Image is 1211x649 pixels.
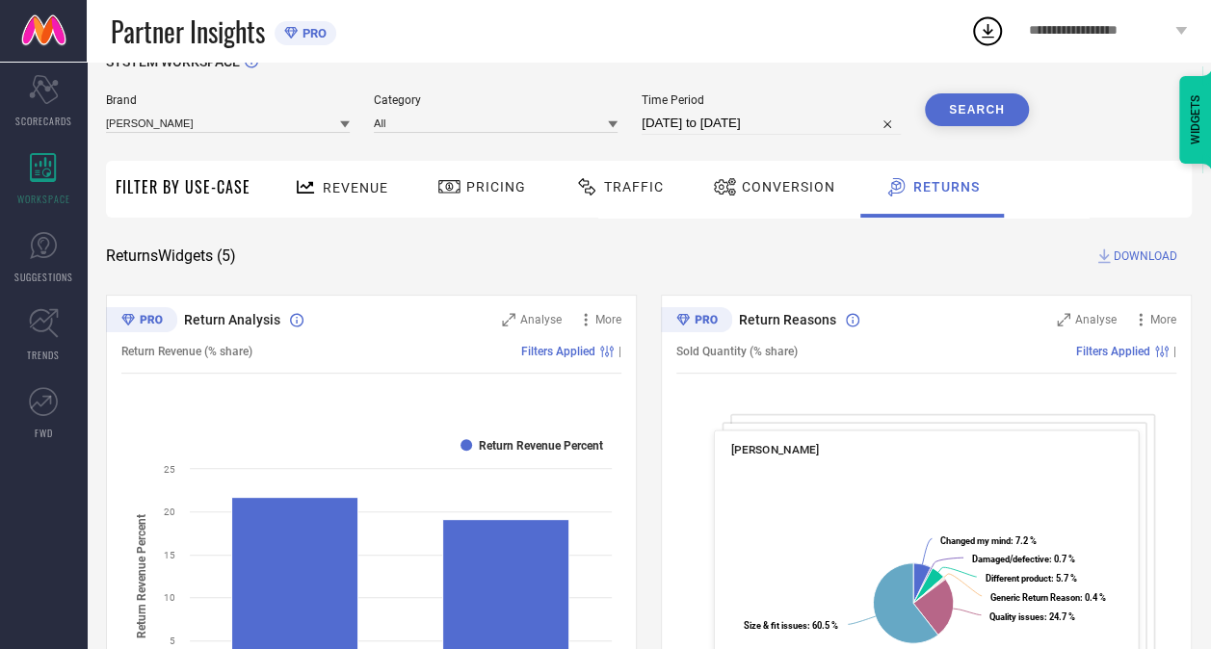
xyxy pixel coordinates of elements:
[985,573,1050,584] tspan: Different product
[27,348,60,362] span: TRENDS
[520,313,562,326] span: Analyse
[1076,345,1150,358] span: Filters Applied
[502,313,515,326] svg: Zoom
[619,345,621,358] span: |
[989,591,1079,602] tspan: Generic Return Reason
[972,554,1049,564] tspan: Damaged/defective
[731,443,819,456] span: [PERSON_NAME]
[676,345,798,358] span: Sold Quantity (% share)
[323,180,388,195] span: Revenue
[1150,313,1176,326] span: More
[744,620,838,631] text: : 60.5 %
[989,591,1105,602] text: : 0.4 %
[985,573,1076,584] text: : 5.7 %
[111,12,265,51] span: Partner Insights
[135,513,148,637] tspan: Return Revenue Percent
[121,345,252,358] span: Return Revenue (% share)
[106,307,177,336] div: Premium
[35,426,53,440] span: FWD
[164,550,175,560] text: 15
[374,93,618,107] span: Category
[604,179,664,195] span: Traffic
[479,439,603,453] text: Return Revenue Percent
[642,112,901,135] input: Select time period
[972,554,1075,564] text: : 0.7 %
[106,93,350,107] span: Brand
[989,611,1075,622] text: : 24.7 %
[170,636,175,646] text: 5
[106,247,236,266] span: Returns Widgets ( 5 )
[970,13,1005,48] div: Open download list
[1057,313,1070,326] svg: Zoom
[521,345,595,358] span: Filters Applied
[14,270,73,284] span: SUGGESTIONS
[17,192,70,206] span: WORKSPACE
[116,175,250,198] span: Filter By Use-Case
[940,535,1011,546] tspan: Changed my mind
[298,26,327,40] span: PRO
[184,312,280,327] span: Return Analysis
[642,93,901,107] span: Time Period
[164,592,175,603] text: 10
[661,307,732,336] div: Premium
[739,312,836,327] span: Return Reasons
[1075,313,1117,326] span: Analyse
[466,179,526,195] span: Pricing
[164,506,175,517] text: 20
[989,611,1044,622] tspan: Quality issues
[940,535,1037,546] text: : 7.2 %
[742,179,835,195] span: Conversion
[164,464,175,475] text: 25
[106,54,240,69] span: SYSTEM WORKSPACE
[1173,345,1176,358] span: |
[15,114,72,128] span: SCORECARDS
[744,620,807,631] tspan: Size & fit issues
[1114,247,1177,266] span: DOWNLOAD
[925,93,1029,126] button: Search
[595,313,621,326] span: More
[913,179,980,195] span: Returns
